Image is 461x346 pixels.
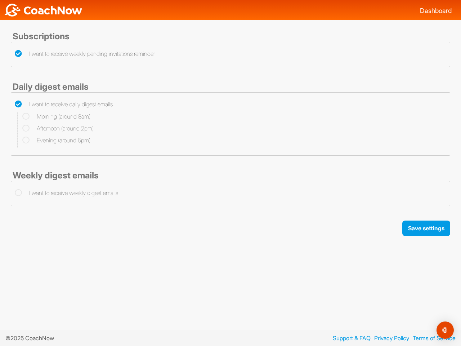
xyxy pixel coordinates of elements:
a: Support & FAQ [329,334,371,342]
div: Subscriptions [11,31,450,42]
div: Open Intercom Messenger [437,321,454,339]
a: Dashboard [420,7,452,14]
div: Weekly digest emails [11,170,450,181]
p: © 2025 CoachNow [5,334,59,342]
a: Terms of Service [409,334,456,342]
div: Daily digest emails [11,81,450,92]
label: I want to receive daily digest emails [15,100,113,108]
label: I want to receive weekly pending invitations reminder [15,49,155,58]
label: I want to receive weekly digest emails [15,188,118,197]
label: Morning (around 8am) [22,112,90,121]
label: Afternoon (around 2pm) [22,124,94,133]
a: Privacy Policy [371,334,409,342]
label: Evening (around 6pm) [22,136,90,145]
img: CoachNow [4,4,83,17]
button: Save settings [402,221,450,236]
